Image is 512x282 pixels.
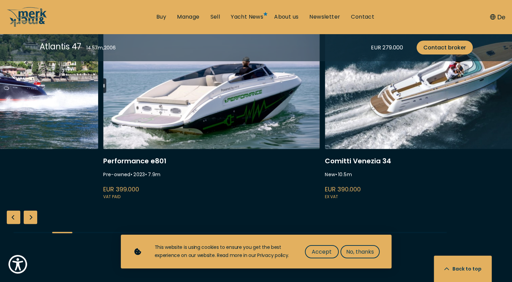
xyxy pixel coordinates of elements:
[312,248,332,256] span: Accept
[7,211,20,224] div: Previous slide
[371,43,403,52] div: EUR 279.000
[309,13,340,21] a: Newsletter
[156,13,166,21] a: Buy
[490,13,505,22] button: De
[40,41,81,52] div: Atlantis 47
[86,44,116,51] div: 14.57 m , 2006
[103,21,320,201] a: performance e801
[24,211,37,224] div: Next slide
[351,13,374,21] a: Contact
[305,245,339,258] button: Accept
[346,248,374,256] span: No, thanks
[274,13,298,21] a: About us
[434,256,492,282] button: Back to top
[231,13,263,21] a: Yacht News
[340,245,380,258] button: No, thanks
[177,13,199,21] a: Manage
[7,253,29,275] button: Show Accessibility Preferences
[417,41,473,54] a: Contact broker
[210,13,220,21] a: Sell
[257,252,288,259] a: Privacy policy
[7,21,47,29] a: /
[423,43,466,52] span: Contact broker
[155,243,291,260] div: This website is using cookies to ensure you get the best experience on our website. Read more in ...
